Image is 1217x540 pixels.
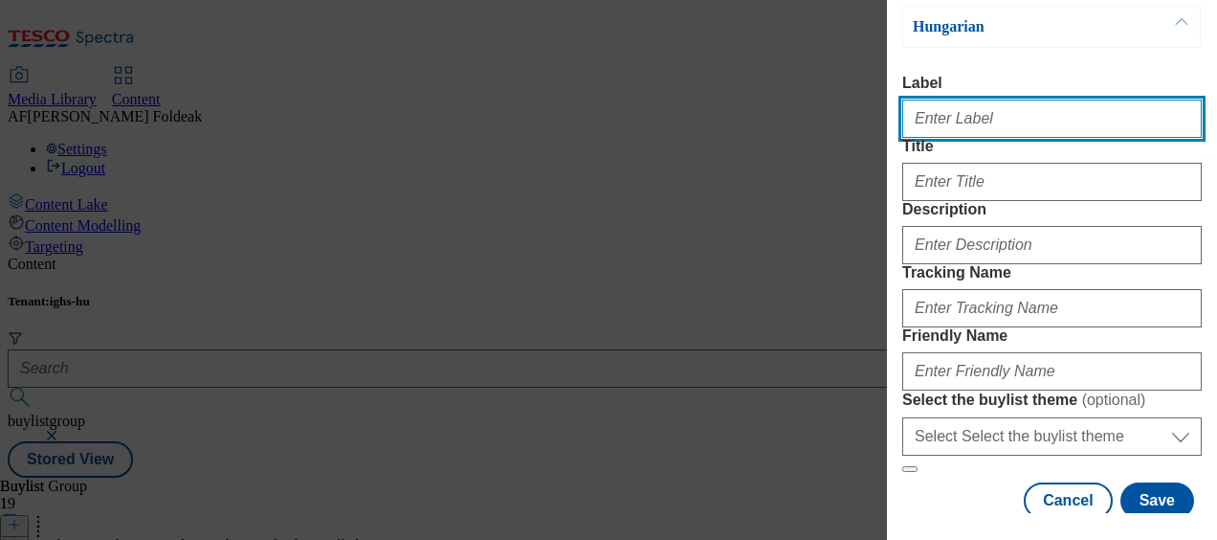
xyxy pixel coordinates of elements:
[902,327,1202,345] label: Friendly Name
[1120,483,1194,519] button: Save
[902,264,1202,281] label: Tracking Name
[902,138,1202,155] label: Title
[902,352,1202,391] input: Enter Friendly Name
[902,100,1202,138] input: Enter Label
[902,75,1202,92] label: Label
[902,201,1202,218] label: Description
[1024,483,1112,519] button: Cancel
[902,226,1202,264] input: Enter Description
[902,163,1202,201] input: Enter Title
[902,289,1202,327] input: Enter Tracking Name
[913,17,1114,36] p: Hungarian
[1082,392,1146,408] span: ( optional )
[902,391,1202,410] label: Select the buylist theme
